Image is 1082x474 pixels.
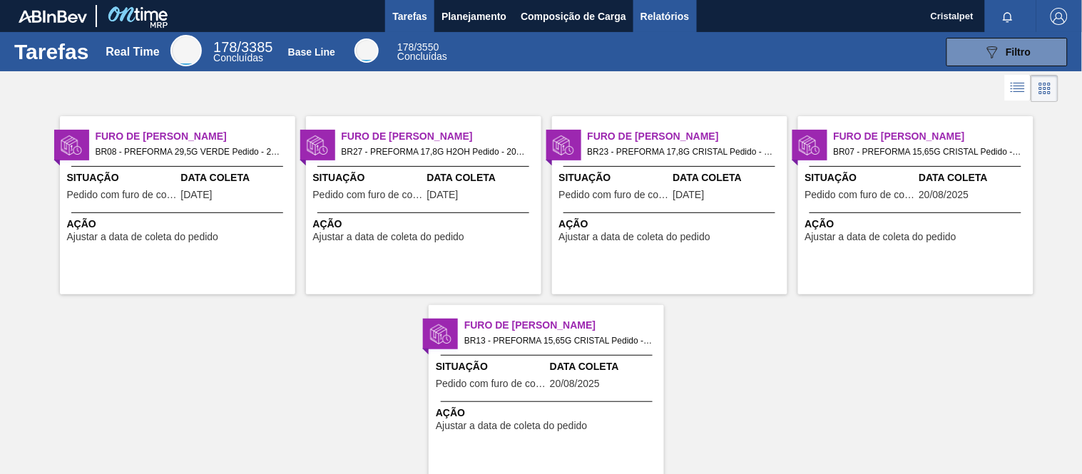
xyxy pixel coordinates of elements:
img: status [799,135,820,156]
span: 18/08/2025 [673,190,705,200]
span: BR08 - PREFORMA 29,5G VERDE Pedido - 2017198 [96,144,284,160]
span: Data Coleta [919,170,1030,185]
span: BR23 - PREFORMA 17,8G CRISTAL Pedido - 2001664 [588,144,776,160]
span: Ação [805,217,1030,232]
span: Furo de Coleta [464,318,664,333]
div: Base Line [288,46,335,58]
span: Ação [559,217,784,232]
span: Pedido com furo de coleta [67,190,178,200]
span: / 3385 [213,39,272,55]
span: Concluídas [397,51,447,62]
span: Pedido com furo de coleta [805,190,916,200]
span: Concluídas [213,52,263,63]
span: Situação [313,170,424,185]
button: Filtro [946,38,1068,66]
span: Data Coleta [181,170,292,185]
img: Logout [1051,8,1068,25]
h1: Tarefas [14,43,89,60]
span: 20/08/2025 [919,190,969,200]
span: Ajustar a data de coleta do pedido [559,232,711,242]
span: Ajustar a data de coleta do pedido [436,421,588,431]
div: Real Time [106,46,159,58]
span: Ação [67,217,292,232]
span: Composição de Carga [521,8,626,25]
span: BR13 - PREFORMA 15,65G CRISTAL Pedido - 2010952 [464,333,653,349]
div: Base Line [397,43,447,61]
span: Ação [436,406,660,421]
span: 27/08/2025 [427,190,459,200]
span: Data Coleta [673,170,784,185]
span: Data Coleta [427,170,538,185]
span: Situação [559,170,670,185]
span: 27/08/2025 [181,190,213,200]
div: Visão em Cards [1031,75,1058,102]
span: / 3550 [397,41,439,53]
span: Situação [805,170,916,185]
span: Data Coleta [550,359,660,374]
span: Tarefas [392,8,427,25]
span: Furo de Coleta [342,129,541,144]
span: Relatórios [640,8,689,25]
span: Situação [67,170,178,185]
div: Base Line [354,38,379,63]
span: Planejamento [442,8,506,25]
span: Furo de Coleta [588,129,787,144]
span: Pedido com furo de coleta [436,378,546,389]
span: Ação [313,217,538,232]
span: Ajustar a data de coleta do pedido [805,232,957,242]
span: Furo de Coleta [96,129,295,144]
span: Situação [436,359,546,374]
span: BR27 - PREFORMA 17,8G H2OH Pedido - 2009152 [342,144,530,160]
div: Real Time [213,41,272,63]
img: status [553,135,574,156]
span: Ajustar a data de coleta do pedido [67,232,219,242]
span: 178 [397,41,414,53]
img: status [61,135,82,156]
span: 178 [213,39,237,55]
span: BR07 - PREFORMA 15,65G CRISTAL Pedido - 2011308 [834,144,1022,160]
img: status [307,135,328,156]
img: TNhmsLtSVTkK8tSr43FrP2fwEKptu5GPRR3wAAAABJRU5ErkJggg== [19,10,87,23]
span: Furo de Coleta [834,129,1033,144]
div: Real Time [170,35,202,66]
span: Pedido com furo de coleta [559,190,670,200]
span: Filtro [1006,46,1031,58]
button: Notificações [985,6,1031,26]
span: Pedido com furo de coleta [313,190,424,200]
span: Ajustar a data de coleta do pedido [313,232,465,242]
span: 20/08/2025 [550,378,600,389]
div: Visão em Lista [1005,75,1031,102]
img: status [430,324,451,345]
